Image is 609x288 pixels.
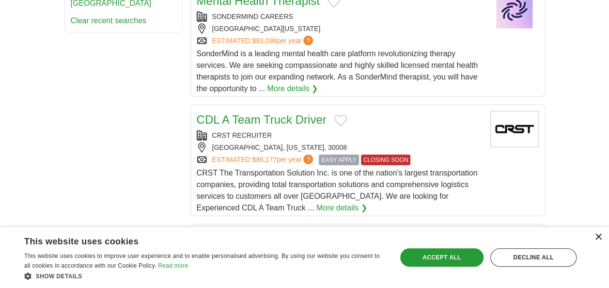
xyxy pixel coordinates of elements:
span: ? [303,155,313,164]
span: This website uses cookies to improve user experience and to enable personalised advertising. By u... [24,253,379,269]
div: Decline all [490,248,577,267]
a: Read more, opens a new window [158,262,188,269]
span: EASY APPLY [319,155,359,165]
span: ? [303,36,313,46]
a: CDL A Team Truck Driver [197,113,327,126]
div: [GEOGRAPHIC_DATA][US_STATE] [197,24,483,34]
button: Add to favorite jobs [334,115,347,127]
div: [GEOGRAPHIC_DATA], [US_STATE], 30008 [197,143,483,153]
div: CRST RECRUITER [197,130,483,141]
a: ESTIMATED:$86,177per year? [212,155,315,165]
span: Show details [36,273,82,280]
span: $83,098 [252,37,277,45]
span: CRST The Transportation Solution Inc. is one of the nation’s largest transportation companies, pr... [197,169,478,212]
div: Show details [24,271,386,281]
img: Company logo [490,111,539,147]
div: SONDERMIND CAREERS [197,12,483,22]
div: Accept all [400,248,484,267]
div: This website uses cookies [24,233,361,247]
span: $86,177 [252,156,277,163]
div: Close [594,234,602,241]
a: Clear recent searches [71,16,147,25]
a: More details ❯ [267,83,318,95]
span: CLOSING SOON [361,155,411,165]
a: ESTIMATED:$83,098per year? [212,36,315,46]
span: SonderMind is a leading mental health care platform revolutionizing therapy services. We are seek... [197,49,478,93]
a: More details ❯ [316,202,367,214]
